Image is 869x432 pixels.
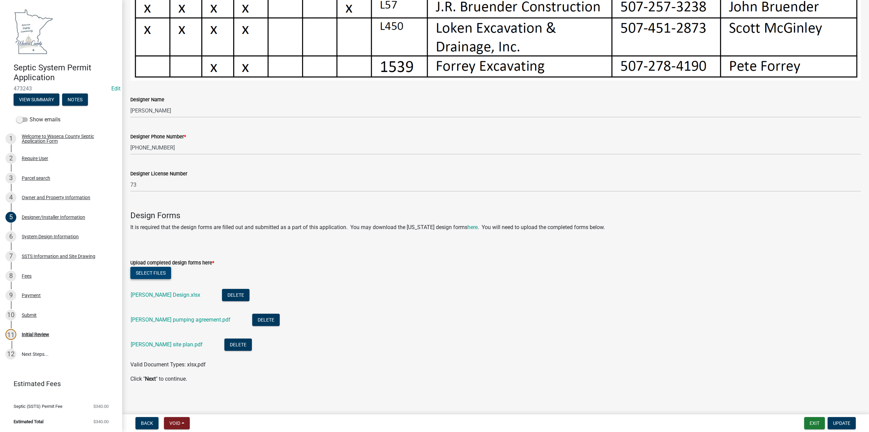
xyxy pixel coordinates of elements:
[135,417,159,429] button: Back
[5,310,16,321] div: 10
[141,420,153,426] span: Back
[130,98,164,102] label: Designer Name
[252,317,280,324] wm-modal-confirm: Delete Document
[130,375,861,383] p: Click " " to continue.
[5,231,16,242] div: 6
[5,349,16,360] div: 12
[16,116,60,124] label: Show emails
[5,271,16,281] div: 8
[14,419,43,424] span: Estimated Total
[22,332,49,337] div: Initial Review
[222,289,249,301] button: Delete
[467,224,478,230] a: here
[22,215,85,220] div: Designer/Installer Information
[130,261,214,265] label: Upload completed design forms here
[5,212,16,223] div: 5
[22,313,37,317] div: Submit
[828,417,856,429] button: Update
[14,85,109,92] span: 473243
[131,341,203,348] a: [PERSON_NAME] site plan.pdf
[22,254,95,259] div: SSTS Information and Site Drawing
[22,293,41,298] div: Payment
[252,314,280,326] button: Delete
[5,329,16,340] div: 11
[5,192,16,203] div: 4
[22,134,111,143] div: Welcome to Waseca County Septic Application Form
[14,63,117,83] h4: Septic System Permit Application
[130,223,861,231] p: It is required that the design forms are filled out and submitted as a part of this application. ...
[22,176,50,180] div: Parcel search
[130,211,861,221] h4: Design Forms
[131,292,200,298] a: [PERSON_NAME] Design.xlsx
[5,173,16,184] div: 3
[5,153,16,164] div: 2
[22,156,48,161] div: Require User
[224,342,252,348] wm-modal-confirm: Delete Document
[5,133,16,144] div: 1
[62,93,88,106] button: Notes
[130,361,206,368] span: Valid Document Types: xlsx,pdf
[224,339,252,351] button: Delete
[93,419,109,424] span: $340.00
[804,417,825,429] button: Exit
[62,97,88,103] wm-modal-confirm: Notes
[130,172,187,176] label: Designer License Number
[111,85,121,92] a: Edit
[14,404,62,409] span: Septic (SSTS) Permit Fee
[93,404,109,409] span: $340.00
[5,377,111,391] a: Estimated Fees
[164,417,190,429] button: Void
[169,420,180,426] span: Void
[14,97,59,103] wm-modal-confirm: Summary
[131,316,230,323] a: [PERSON_NAME] pumping agreement.pdf
[22,234,79,239] div: System Design Information
[14,7,54,56] img: Waseca County, Minnesota
[22,274,32,278] div: Fees
[130,135,186,139] label: Designer Phone Number
[22,195,90,200] div: Owner and Property Information
[145,376,156,382] strong: Next
[5,290,16,301] div: 9
[14,93,59,106] button: View Summary
[5,251,16,262] div: 7
[130,267,171,279] button: Select files
[222,292,249,299] wm-modal-confirm: Delete Document
[833,420,850,426] span: Update
[111,85,121,92] wm-modal-confirm: Edit Application Number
